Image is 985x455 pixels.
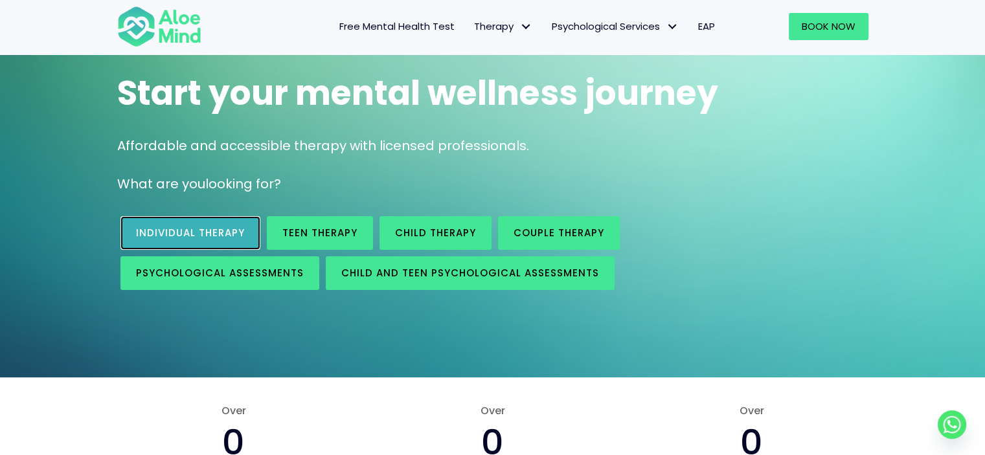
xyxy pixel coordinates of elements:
[117,175,205,193] span: What are you
[395,226,476,239] span: Child Therapy
[326,256,615,290] a: Child and Teen Psychological assessments
[474,19,532,33] span: Therapy
[464,13,542,40] a: TherapyTherapy: submenu
[552,19,679,33] span: Psychological Services
[698,19,715,33] span: EAP
[498,216,620,250] a: Couple therapy
[802,19,855,33] span: Book Now
[517,17,536,36] span: Therapy: submenu
[514,226,604,239] span: Couple therapy
[117,403,350,418] span: Over
[282,226,357,239] span: Teen Therapy
[339,19,455,33] span: Free Mental Health Test
[341,266,599,280] span: Child and Teen Psychological assessments
[542,13,688,40] a: Psychological ServicesPsychological Services: submenu
[136,266,304,280] span: Psychological assessments
[635,403,868,418] span: Over
[117,5,201,48] img: Aloe mind Logo
[789,13,868,40] a: Book Now
[379,216,492,250] a: Child Therapy
[120,216,260,250] a: Individual therapy
[205,175,281,193] span: looking for?
[267,216,373,250] a: Teen Therapy
[938,410,966,439] a: Whatsapp
[218,13,725,40] nav: Menu
[136,226,245,239] span: Individual therapy
[663,17,682,36] span: Psychological Services: submenu
[688,13,725,40] a: EAP
[120,256,319,290] a: Psychological assessments
[330,13,464,40] a: Free Mental Health Test
[376,403,609,418] span: Over
[117,137,868,155] p: Affordable and accessible therapy with licensed professionals.
[117,69,718,117] span: Start your mental wellness journey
